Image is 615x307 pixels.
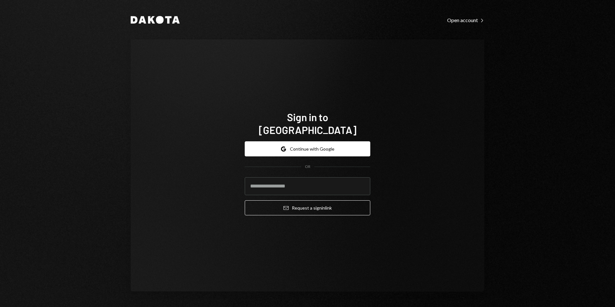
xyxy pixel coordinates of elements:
[245,200,370,215] button: Request a signinlink
[305,164,310,170] div: OR
[245,141,370,156] button: Continue with Google
[447,16,484,23] a: Open account
[245,111,370,136] h1: Sign in to [GEOGRAPHIC_DATA]
[447,17,484,23] div: Open account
